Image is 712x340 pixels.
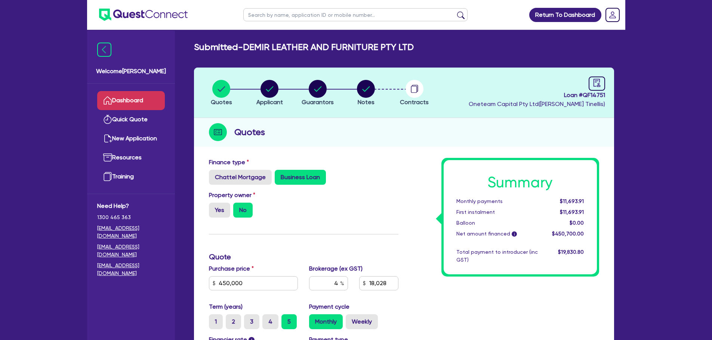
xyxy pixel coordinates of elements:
a: [EMAIL_ADDRESS][DOMAIN_NAME] [97,243,165,259]
label: 5 [281,314,297,329]
span: $11,693.91 [560,198,584,204]
label: 4 [262,314,278,329]
label: Term (years) [209,302,243,311]
span: Applicant [256,99,283,106]
div: Net amount financed [451,230,543,238]
span: $11,693.91 [560,209,584,215]
label: Yes [209,203,230,218]
div: Monthly payments [451,197,543,205]
a: Training [97,167,165,186]
span: audit [593,79,601,87]
img: step-icon [209,123,227,141]
h2: Quotes [234,125,265,139]
span: Notes [358,99,375,106]
div: First instalment [451,208,543,216]
span: Need Help? [97,202,165,210]
img: resources [103,153,112,162]
img: icon-menu-close [97,43,111,57]
span: Guarantors [302,99,334,106]
span: 1300 465 363 [97,213,165,221]
img: quest-connect-logo-blue [99,9,188,21]
label: No [233,203,253,218]
a: New Application [97,129,165,148]
span: $19,830.80 [558,249,584,255]
h1: Summary [456,174,584,191]
span: $450,700.00 [552,231,584,237]
h3: Quote [209,252,398,261]
label: Monthly [309,314,343,329]
span: Oneteam Capital Pty Ltd ( [PERSON_NAME] Tinellis ) [469,100,605,107]
img: new-application [103,134,112,143]
span: Contracts [400,99,429,106]
a: Return To Dashboard [529,8,601,22]
span: Welcome [PERSON_NAME] [96,67,166,76]
button: Notes [357,79,375,107]
label: 1 [209,314,223,329]
a: Dashboard [97,91,165,110]
button: Applicant [256,79,283,107]
span: $0.00 [570,220,584,226]
label: Weekly [346,314,378,329]
label: Finance type [209,158,249,167]
a: Quick Quote [97,110,165,129]
button: Quotes [210,79,232,107]
label: Purchase price [209,264,254,273]
label: 2 [226,314,241,329]
a: Resources [97,148,165,167]
label: Business Loan [275,170,326,185]
input: Search by name, application ID or mobile number... [243,8,468,21]
label: 3 [244,314,259,329]
label: Chattel Mortgage [209,170,272,185]
a: Dropdown toggle [603,5,622,25]
button: Contracts [400,79,429,107]
span: Quotes [211,99,232,106]
span: Loan # QF14751 [469,91,605,100]
button: Guarantors [301,79,334,107]
div: Total payment to introducer (inc GST) [451,248,543,264]
div: Balloon [451,219,543,227]
label: Brokerage (ex GST) [309,264,363,273]
a: [EMAIL_ADDRESS][DOMAIN_NAME] [97,262,165,277]
a: [EMAIL_ADDRESS][DOMAIN_NAME] [97,224,165,240]
label: Payment cycle [309,302,349,311]
img: training [103,172,112,181]
label: Property owner [209,191,255,200]
img: quick-quote [103,115,112,124]
span: i [512,231,517,237]
a: audit [589,77,605,91]
h2: Submitted - DEMIR LEATHER AND FURNITURE PTY LTD [194,42,414,53]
